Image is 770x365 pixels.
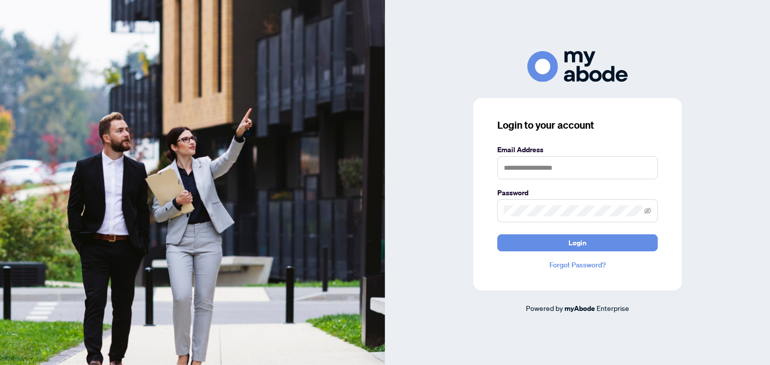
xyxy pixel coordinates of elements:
img: ma-logo [527,51,628,82]
label: Password [497,187,658,198]
a: myAbode [564,303,595,314]
a: Forgot Password? [497,259,658,270]
span: eye-invisible [644,207,651,214]
span: Powered by [526,303,563,312]
span: Enterprise [597,303,629,312]
button: Login [497,234,658,251]
h3: Login to your account [497,118,658,132]
span: Login [568,235,587,251]
label: Email Address [497,144,658,155]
